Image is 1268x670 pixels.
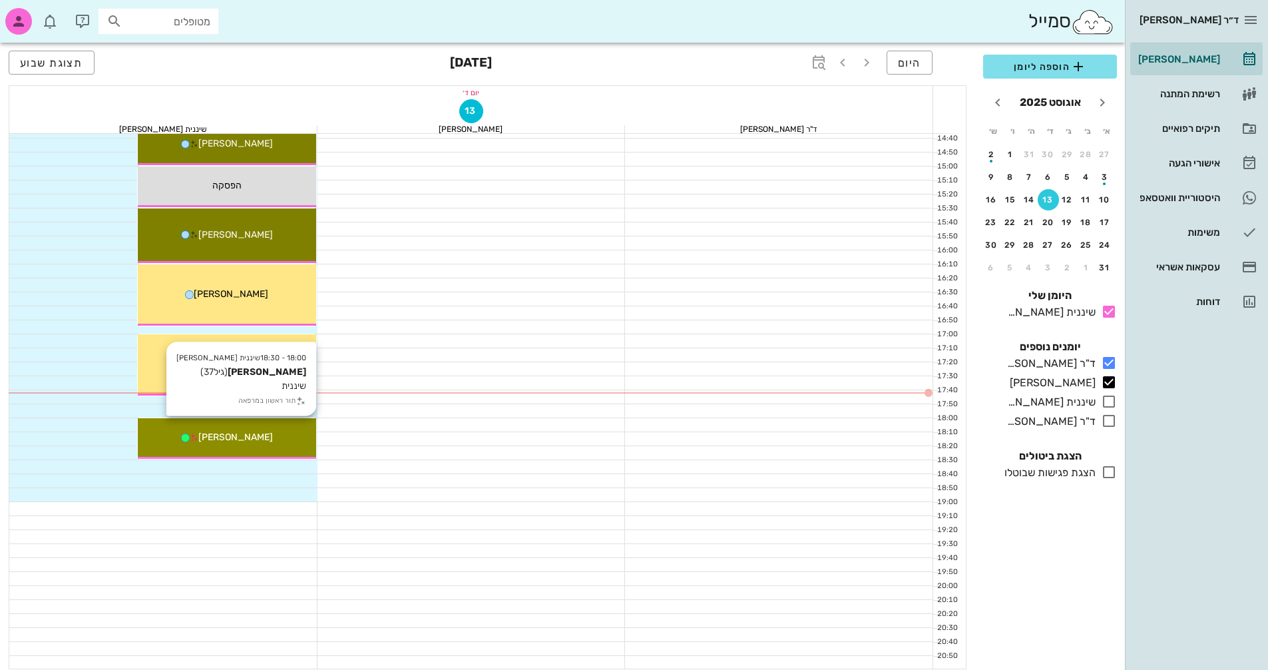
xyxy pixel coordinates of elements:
[983,288,1117,304] h4: היומן שלי
[1000,144,1021,165] button: 1
[933,581,960,592] div: 20:00
[1038,144,1059,165] button: 30
[9,51,95,75] button: תצוגת שבוע
[980,218,1002,227] div: 23
[983,448,1117,464] h4: הצגת ביטולים
[1000,212,1021,233] button: 22
[1018,263,1040,272] div: 4
[1018,167,1040,188] button: 7
[980,167,1002,188] button: 9
[625,125,933,133] div: ד"ר [PERSON_NAME]
[1076,144,1097,165] button: 28
[1076,257,1097,278] button: 1
[1056,218,1078,227] div: 19
[1136,54,1220,65] div: [PERSON_NAME]
[1038,172,1059,182] div: 6
[1130,251,1263,283] a: עסקאות אשראי
[933,203,960,214] div: 15:30
[1094,257,1116,278] button: 31
[980,212,1002,233] button: 23
[986,91,1010,115] button: חודש הבא
[1022,120,1040,143] th: ה׳
[933,301,960,312] div: 16:40
[1056,212,1078,233] button: 19
[1002,394,1096,410] div: שיננית [PERSON_NAME]
[933,273,960,284] div: 16:20
[898,57,921,69] span: היום
[933,497,960,508] div: 19:00
[933,525,960,536] div: 19:20
[1094,234,1116,256] button: 24
[933,483,960,494] div: 18:50
[1090,91,1114,115] button: חודש שעבר
[1076,240,1097,250] div: 25
[1130,216,1263,248] a: משימות
[1076,263,1097,272] div: 1
[1094,212,1116,233] button: 17
[1038,195,1059,204] div: 13
[1000,234,1021,256] button: 29
[1136,296,1220,307] div: דוחות
[1041,120,1058,143] th: ד׳
[194,288,268,300] span: [PERSON_NAME]
[980,234,1002,256] button: 30
[198,138,273,149] span: [PERSON_NAME]
[1018,234,1040,256] button: 28
[980,240,1002,250] div: 30
[1136,262,1220,272] div: עסקאות אשראי
[1056,172,1078,182] div: 5
[1018,257,1040,278] button: 4
[1094,195,1116,204] div: 10
[198,432,273,443] span: [PERSON_NAME]
[933,413,960,424] div: 18:00
[1056,195,1078,204] div: 12
[1094,218,1116,227] div: 17
[933,147,960,159] div: 14:50
[980,189,1002,210] button: 16
[933,245,960,256] div: 16:00
[980,195,1002,204] div: 16
[1038,212,1059,233] button: 20
[980,150,1002,159] div: 2
[1056,150,1078,159] div: 29
[1060,120,1078,143] th: ג׳
[933,595,960,606] div: 20:10
[933,609,960,620] div: 20:20
[1094,263,1116,272] div: 31
[1000,263,1021,272] div: 5
[1018,150,1040,159] div: 31
[933,343,960,354] div: 17:10
[1130,147,1263,179] a: אישורי הגעה
[1130,113,1263,145] a: תיקים רפואיים
[1056,234,1078,256] button: 26
[20,57,83,69] span: תצוגת שבוע
[1018,189,1040,210] button: 14
[1000,240,1021,250] div: 29
[1004,375,1096,391] div: [PERSON_NAME]
[1136,89,1220,99] div: רשימת המתנה
[198,229,273,240] span: [PERSON_NAME]
[933,287,960,298] div: 16:30
[933,553,960,564] div: 19:40
[1028,7,1114,36] div: סמייל
[933,231,960,242] div: 15:50
[1038,240,1059,250] div: 27
[980,257,1002,278] button: 6
[984,120,1002,143] th: ש׳
[1056,189,1078,210] button: 12
[1076,189,1097,210] button: 11
[1136,158,1220,168] div: אישורי הגעה
[1038,234,1059,256] button: 27
[1018,172,1040,182] div: 7
[933,315,960,326] div: 16:50
[1136,192,1220,203] div: היסטוריית וואטסאפ
[933,217,960,228] div: 15:40
[1130,78,1263,110] a: רשימת המתנה
[1076,218,1097,227] div: 18
[1079,120,1096,143] th: ב׳
[1038,263,1059,272] div: 3
[1071,9,1114,35] img: SmileCloud logo
[887,51,933,75] button: היום
[933,133,960,145] div: 14:40
[1056,257,1078,278] button: 2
